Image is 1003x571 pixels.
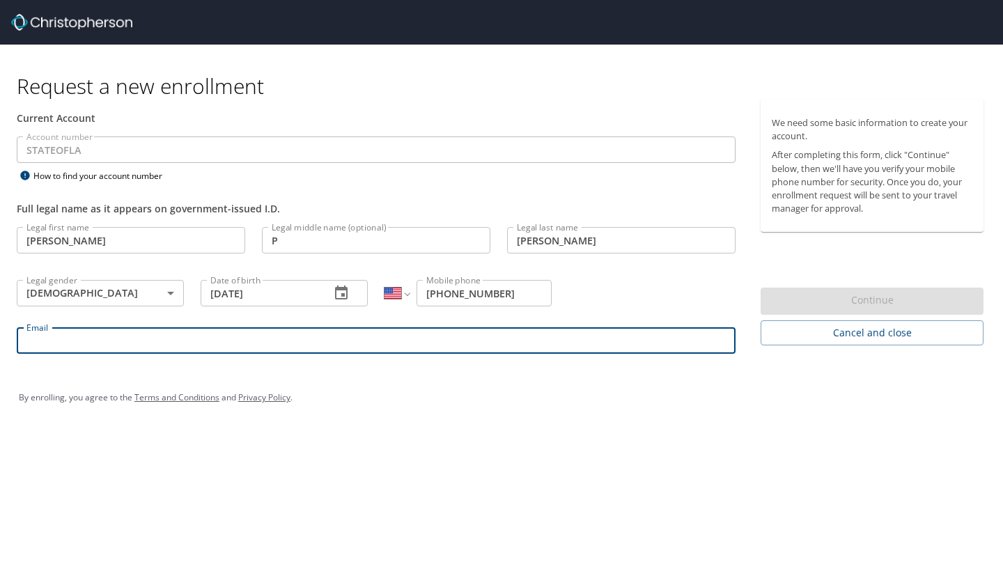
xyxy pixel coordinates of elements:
[417,280,552,306] input: Enter phone number
[17,201,736,216] div: Full legal name as it appears on government-issued I.D.
[17,280,184,306] div: [DEMOGRAPHIC_DATA]
[134,391,219,403] a: Terms and Conditions
[772,324,972,342] span: Cancel and close
[17,72,995,100] h1: Request a new enrollment
[17,167,191,185] div: How to find your account number
[201,280,319,306] input: MM/DD/YYYY
[19,380,984,415] div: By enrolling, you agree to the and .
[772,148,972,215] p: After completing this form, click "Continue" below, then we'll have you verify your mobile phone ...
[772,116,972,143] p: We need some basic information to create your account.
[238,391,290,403] a: Privacy Policy
[17,111,736,125] div: Current Account
[11,14,132,31] img: cbt logo
[761,320,983,346] button: Cancel and close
